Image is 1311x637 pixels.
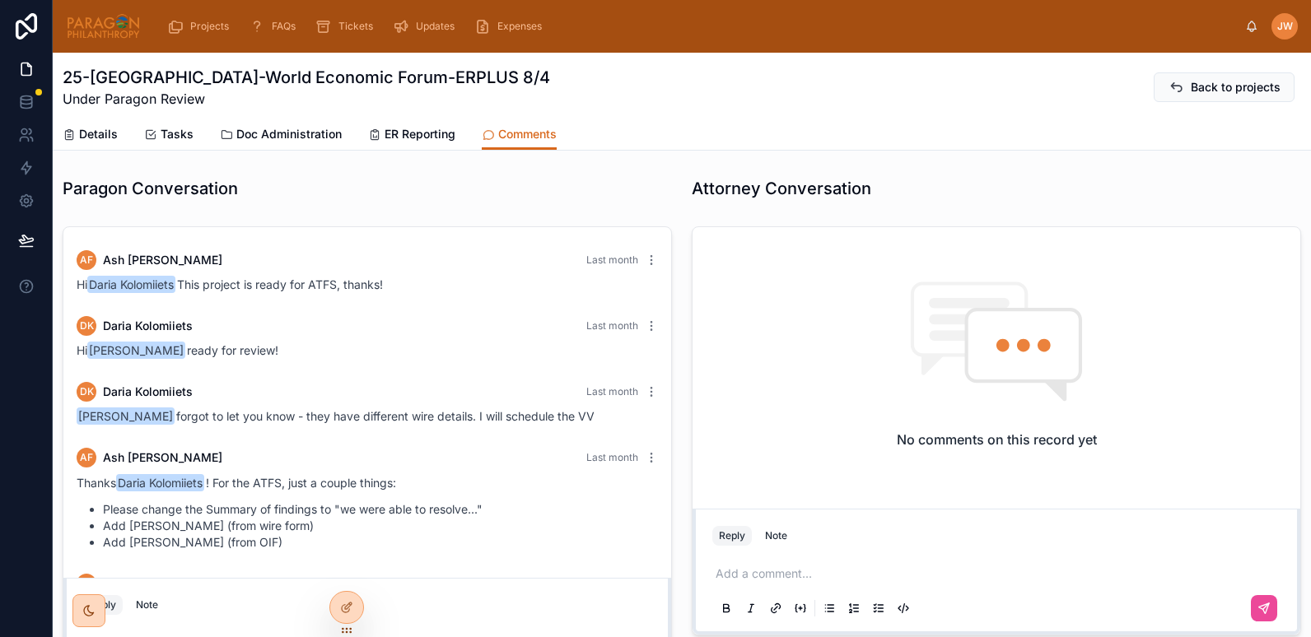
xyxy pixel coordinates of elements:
[498,126,557,142] span: Comments
[416,20,455,33] span: Updates
[897,430,1097,449] h2: No comments on this record yet
[586,385,638,398] span: Last month
[87,342,185,359] span: [PERSON_NAME]
[469,12,553,41] a: Expenses
[220,119,342,152] a: Doc Administration
[692,177,871,200] h1: Attorney Conversation
[236,126,342,142] span: Doc Administration
[272,20,296,33] span: FAQs
[338,20,373,33] span: Tickets
[103,318,193,334] span: Daria Kolomiiets
[1277,20,1293,33] span: JW
[103,449,222,466] span: Ash [PERSON_NAME]
[79,126,118,142] span: Details
[80,385,94,398] span: DK
[63,177,238,200] h1: Paragon Conversation
[103,534,658,551] li: Add [PERSON_NAME] (from OIF)
[103,501,658,518] li: Please change the Summary of findings to "we were able to resolve..."
[77,407,175,425] span: [PERSON_NAME]
[161,126,194,142] span: Tasks
[103,384,193,400] span: Daria Kolomiiets
[586,577,638,589] span: Last month
[63,119,118,152] a: Details
[136,598,158,611] div: Note
[77,277,383,291] span: Hi This project is ready for ATFS, thanks!
[388,12,466,41] a: Updates
[497,20,542,33] span: Expenses
[63,66,550,89] h1: 25-[GEOGRAPHIC_DATA]-World Economic Forum-ERPLUS 8/4
[80,577,94,590] span: DK
[103,252,222,268] span: Ash [PERSON_NAME]
[385,126,455,142] span: ER Reporting
[586,451,638,463] span: Last month
[758,526,794,546] button: Note
[310,12,385,41] a: Tickets
[482,119,557,151] a: Comments
[712,526,752,546] button: Reply
[1154,72,1295,102] button: Back to projects
[368,119,455,152] a: ER Reporting
[586,319,638,332] span: Last month
[144,119,194,152] a: Tasks
[66,13,141,40] img: App logo
[765,529,787,542] div: Note
[77,409,595,423] span: forgot to let you know - they have different wire details. I will schedule the VV
[87,276,175,293] span: Daria Kolomiiets
[162,12,240,41] a: Projects
[190,20,229,33] span: Projects
[116,474,204,491] span: Daria Kolomiiets
[244,12,307,41] a: FAQs
[77,343,278,357] span: Hi ready for review!
[154,8,1245,44] div: scrollable content
[1191,79,1281,95] span: Back to projects
[103,518,658,534] li: Add [PERSON_NAME] (from wire form)
[586,253,638,266] span: Last month
[80,451,93,464] span: AF
[80,319,94,332] span: DK
[63,89,550,109] span: Under Paragon Review
[80,253,93,267] span: AF
[129,595,165,615] button: Note
[77,474,658,491] p: Thanks ! For the ATFS, just a couple things:
[103,575,193,592] span: Daria Kolomiiets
